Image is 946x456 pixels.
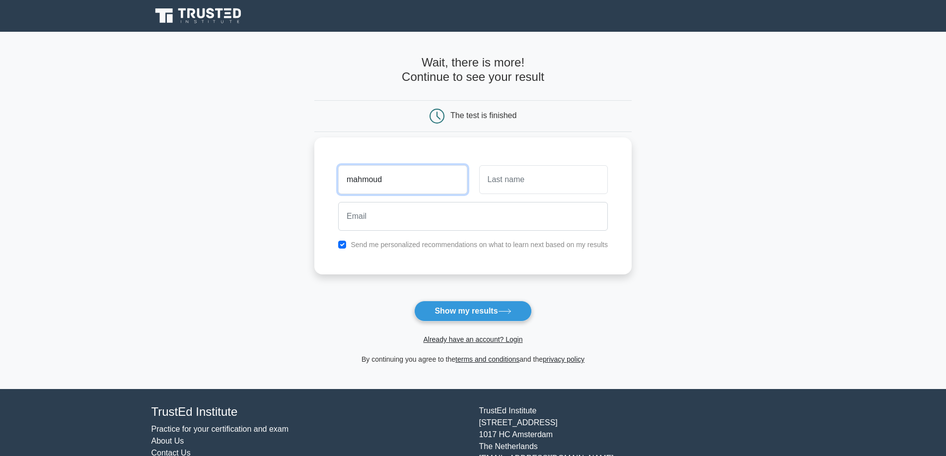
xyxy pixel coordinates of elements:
[338,202,608,231] input: Email
[151,405,467,419] h4: TrustEd Institute
[455,355,519,363] a: terms and conditions
[543,355,584,363] a: privacy policy
[308,353,638,365] div: By continuing you agree to the and the
[423,335,522,343] a: Already have an account? Login
[338,165,467,194] input: First name
[151,425,289,433] a: Practice for your certification and exam
[351,241,608,249] label: Send me personalized recommendations on what to learn next based on my results
[314,56,632,84] h4: Wait, there is more! Continue to see your result
[479,165,608,194] input: Last name
[414,301,531,322] button: Show my results
[151,437,184,445] a: About Us
[450,111,516,120] div: The test is finished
